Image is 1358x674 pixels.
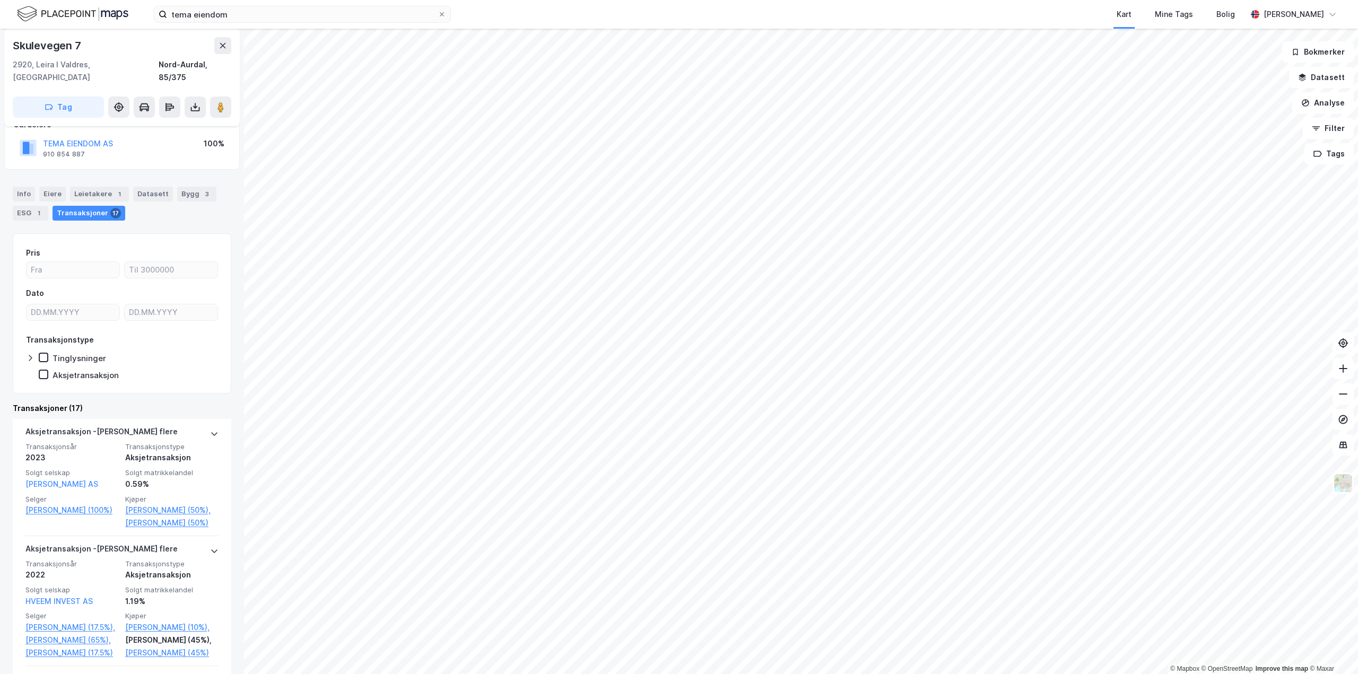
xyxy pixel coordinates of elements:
a: [PERSON_NAME] (45%) [125,646,219,659]
span: Transaksjonstype [125,442,219,451]
iframe: Chat Widget [1305,623,1358,674]
button: Analyse [1292,92,1354,113]
span: Solgt selskap [25,468,119,477]
div: Aksjetransaksjon [125,568,219,581]
div: Leietakere [70,187,129,202]
span: Kjøper [125,495,219,504]
button: Tags [1304,143,1354,164]
div: Aksjetransaksjon - [PERSON_NAME] flere [25,425,178,442]
div: Dato [26,287,44,300]
div: Transaksjoner (17) [13,402,231,415]
img: logo.f888ab2527a4732fd821a326f86c7f29.svg [17,5,128,23]
div: Tinglysninger [53,353,106,363]
div: Skulevegen 7 [13,37,83,54]
div: 3 [202,189,212,199]
input: Fra [27,262,119,278]
span: Transaksjonsår [25,559,119,568]
a: Improve this map [1256,665,1308,672]
div: 2023 [25,451,119,464]
input: Søk på adresse, matrikkel, gårdeiere, leietakere eller personer [167,6,438,22]
a: [PERSON_NAME] (17.5%) [25,646,119,659]
div: 17 [110,208,121,218]
div: Info [13,187,35,202]
a: Mapbox [1170,665,1199,672]
div: Transaksjonstype [26,334,94,346]
a: HVEEM INVEST AS [25,597,93,606]
span: Selger [25,611,119,620]
a: [PERSON_NAME] (17.5%), [25,621,119,634]
button: Filter [1303,118,1354,139]
div: Kart [1117,8,1131,21]
a: [PERSON_NAME] AS [25,479,98,488]
span: Selger [25,495,119,504]
img: Z [1333,473,1353,493]
div: 910 854 887 [43,150,85,159]
div: 1 [114,189,125,199]
a: [PERSON_NAME] (100%) [25,504,119,517]
div: Aksjetransaksjon [125,451,219,464]
a: [PERSON_NAME] (65%), [25,634,119,646]
input: Til 3000000 [125,262,217,278]
div: [PERSON_NAME] (45%), [125,634,219,646]
input: DD.MM.YYYY [125,304,217,320]
div: Aksjetransaksjon - [PERSON_NAME] flere [25,542,178,559]
a: [PERSON_NAME] (10%), [125,621,219,634]
div: Aksjetransaksjon [53,370,119,380]
div: Eiere [39,187,66,202]
span: Solgt selskap [25,585,119,594]
div: Bygg [177,187,216,202]
span: Solgt matrikkelandel [125,585,219,594]
div: Bolig [1216,8,1235,21]
a: [PERSON_NAME] (50%) [125,517,219,529]
div: Mine Tags [1155,8,1193,21]
div: 100% [204,137,224,150]
button: Tag [13,97,104,118]
span: Kjøper [125,611,219,620]
a: OpenStreetMap [1202,665,1253,672]
div: [PERSON_NAME] [1264,8,1324,21]
span: Solgt matrikkelandel [125,468,219,477]
div: 2920, Leira I Valdres, [GEOGRAPHIC_DATA] [13,58,159,84]
div: 2022 [25,568,119,581]
span: Transaksjonstype [125,559,219,568]
div: 1.19% [125,595,219,608]
button: Datasett [1289,67,1354,88]
span: Transaksjonsår [25,442,119,451]
div: 1 [33,208,44,218]
div: Datasett [133,187,173,202]
div: Nord-Aurdal, 85/375 [159,58,231,84]
div: Pris [26,247,40,259]
div: Transaksjoner [53,206,125,221]
div: ESG [13,206,48,221]
div: 0.59% [125,478,219,491]
button: Bokmerker [1282,41,1354,63]
a: [PERSON_NAME] (50%), [125,504,219,517]
input: DD.MM.YYYY [27,304,119,320]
